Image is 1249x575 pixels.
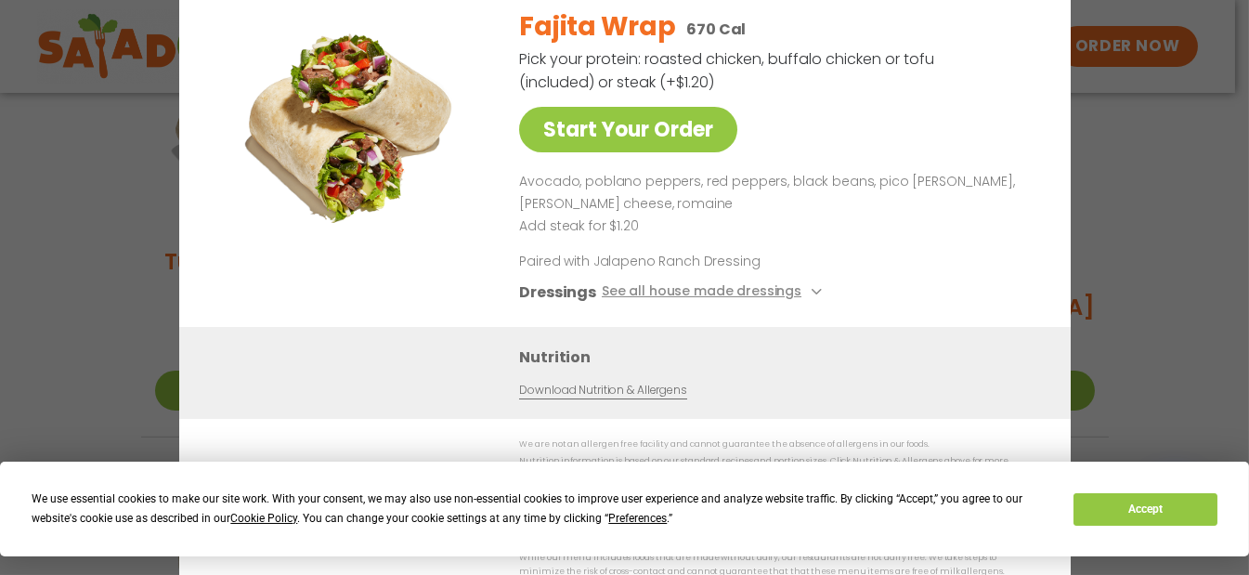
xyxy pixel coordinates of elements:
p: We are not an allergen free facility and cannot guarantee the absence of allergens in our foods. [519,437,1034,451]
p: Avocado, poblano peppers, red peppers, black beans, pico [PERSON_NAME], [PERSON_NAME] cheese, rom... [519,171,1026,216]
div: Page 1 [519,171,1026,237]
h3: Dressings [519,281,596,304]
p: 670 Cal [686,18,746,41]
a: Download Nutrition & Allergens [519,382,686,399]
p: Pick your protein: roasted chicken, buffalo chicken or tofu (included) or steak (+$1.20) [519,47,937,94]
button: Accept [1073,493,1216,526]
span: Preferences [608,512,667,525]
p: Paired with Jalapeno Ranch Dressing [519,252,863,271]
p: Add steak for $1.20 [519,215,1026,237]
div: We use essential cookies to make our site work. With your consent, we may also use non-essential ... [32,490,1051,529]
span: Cookie Policy [230,512,297,525]
p: Nutrition information is based on our standard recipes and portion sizes. Click Nutrition & Aller... [519,454,1034,483]
a: Start Your Order [519,107,737,152]
button: See all house made dressings [601,281,826,304]
h2: Fajita Wrap [519,7,675,46]
h3: Nutrition [519,346,1043,369]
